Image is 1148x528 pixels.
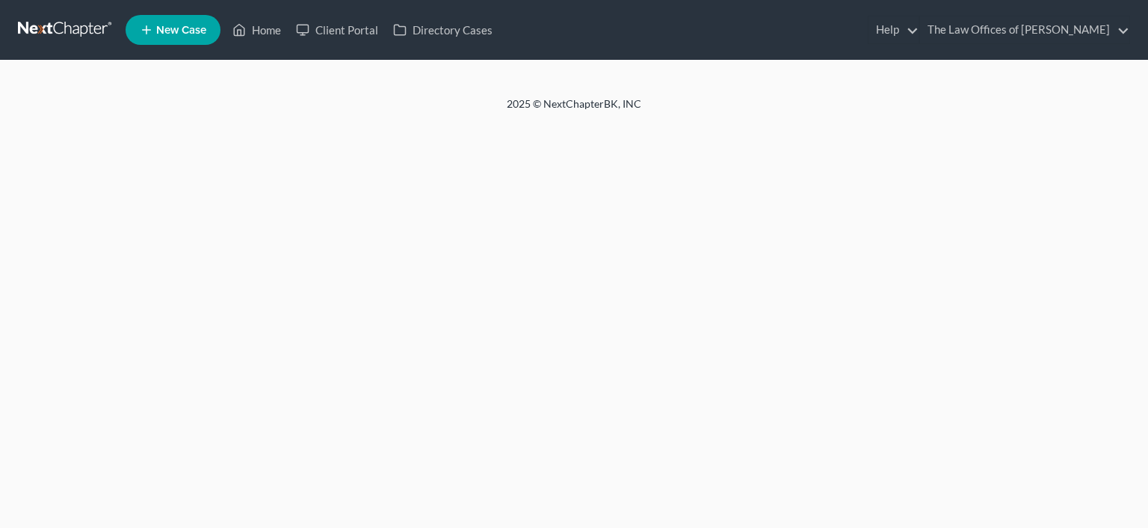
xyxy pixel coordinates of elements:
a: Client Portal [288,16,386,43]
new-legal-case-button: New Case [126,15,220,45]
a: The Law Offices of [PERSON_NAME] [920,16,1129,43]
a: Help [868,16,919,43]
div: 2025 © NextChapterBK, INC [148,96,1000,123]
a: Home [225,16,288,43]
a: Directory Cases [386,16,500,43]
